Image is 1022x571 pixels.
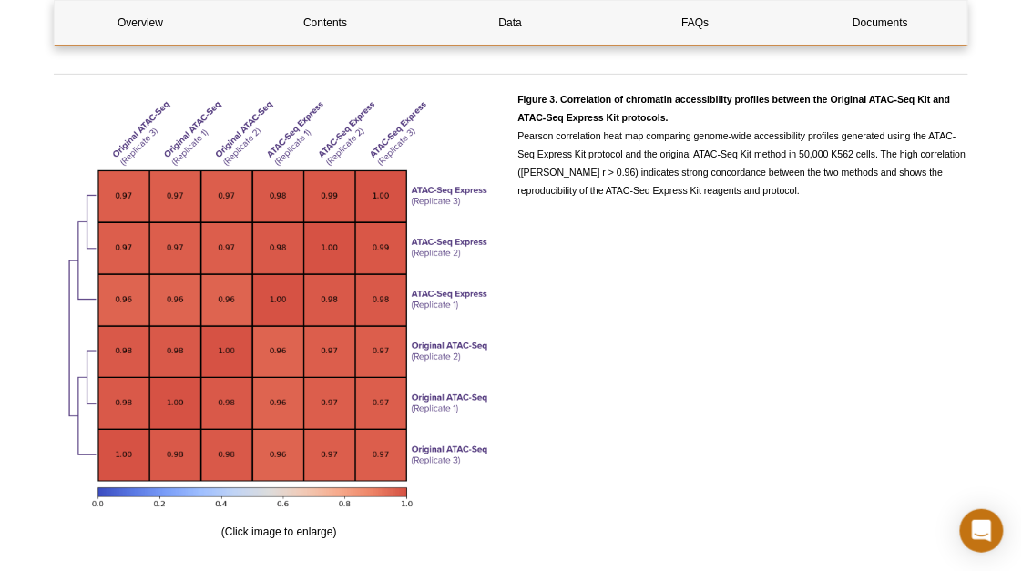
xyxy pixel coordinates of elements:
strong: Figure 3. Correlation of chromatin accessibility profiles between the Original ATAC-Seq Kit and A... [518,94,951,123]
a: FAQs [610,1,782,45]
img: ATAC-Seq Express Correlation Plot Data [54,90,505,517]
a: Contents [240,1,411,45]
font: (Click image to enlarge) [221,525,337,538]
span: Pearson correlation heat map comparing genome-wide accessibility profiles generated using the ATA... [518,94,966,196]
a: Data [424,1,596,45]
a: Documents [795,1,966,45]
a: Overview [55,1,226,45]
div: Open Intercom Messenger [960,509,1004,553]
